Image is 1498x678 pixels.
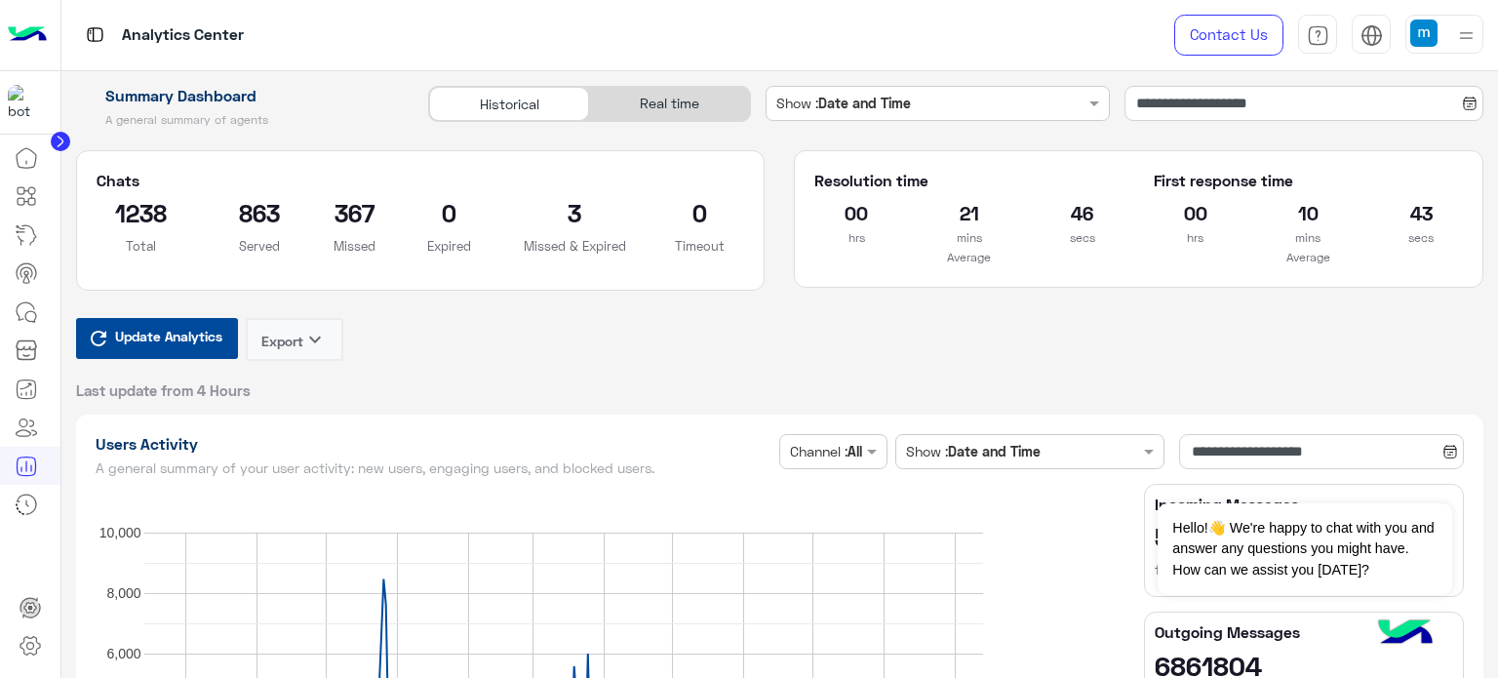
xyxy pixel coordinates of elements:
[76,86,407,105] h1: Summary Dashboard
[99,525,140,540] text: 10,000
[1266,228,1350,248] p: mins
[1307,24,1329,47] img: tab
[1041,197,1124,228] h2: 46
[97,171,745,190] h5: Chats
[215,197,304,228] h2: 863
[334,236,375,256] p: Missed
[96,460,772,476] h5: A general summary of your user activity: new users, engaging users, and blocked users.
[524,197,626,228] h2: 3
[1174,15,1283,56] a: Contact Us
[1454,23,1478,48] img: profile
[110,323,227,349] span: Update Analytics
[1371,600,1439,668] img: hulul-logo.png
[429,87,589,121] div: Historical
[814,197,898,228] h2: 00
[303,328,327,351] i: keyboard_arrow_down
[122,22,244,49] p: Analytics Center
[1154,228,1238,248] p: hrs
[814,248,1123,267] p: Average
[1298,15,1337,56] a: tab
[1041,228,1124,248] p: secs
[814,171,1123,190] h5: Resolution time
[1410,20,1438,47] img: userImage
[215,236,304,256] p: Served
[106,646,140,661] text: 6,000
[8,85,43,120] img: 1403182699927242
[1379,197,1463,228] h2: 43
[655,197,745,228] h2: 0
[76,318,238,359] button: Update Analytics
[1155,560,1453,579] h6: from [DATE] To [DATE]
[1154,197,1238,228] h2: 00
[334,197,375,228] h2: 367
[405,197,494,228] h2: 0
[8,15,47,56] img: Logo
[106,585,140,601] text: 8,000
[1155,622,1453,642] h5: Outgoing Messages
[1155,495,1453,514] h5: Incoming Messages
[76,112,407,128] h5: A general summary of agents
[927,197,1011,228] h2: 21
[655,236,745,256] p: Timeout
[524,236,626,256] p: Missed & Expired
[589,87,749,121] div: Real time
[83,22,107,47] img: tab
[97,197,186,228] h2: 1238
[76,380,251,400] span: Last update from 4 Hours
[1379,228,1463,248] p: secs
[96,434,772,454] h1: Users Activity
[1158,503,1451,595] span: Hello!👋 We're happy to chat with you and answer any questions you might have. How can we assist y...
[405,236,494,256] p: Expired
[97,236,186,256] p: Total
[1266,197,1350,228] h2: 10
[814,228,898,248] p: hrs
[1360,24,1383,47] img: tab
[246,318,343,361] button: Exportkeyboard_arrow_down
[1154,171,1463,190] h5: First response time
[1154,248,1463,267] p: Average
[927,228,1011,248] p: mins
[1155,521,1453,552] h2: 5792119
